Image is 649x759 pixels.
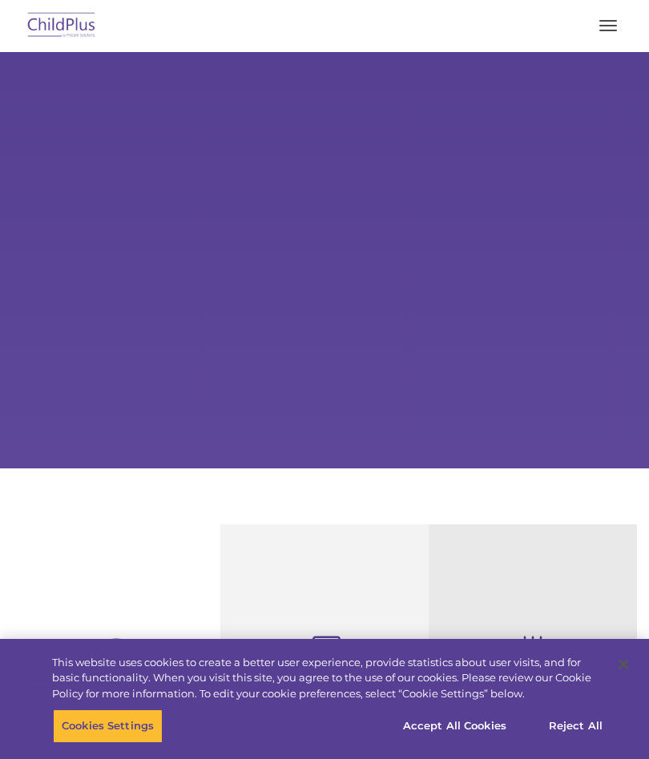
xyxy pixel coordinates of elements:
[606,647,641,682] button: Close
[53,709,163,743] button: Cookies Settings
[52,655,604,702] div: This website uses cookies to create a better user experience, provide statistics about user visit...
[24,7,99,45] img: ChildPlus by Procare Solutions
[526,709,626,743] button: Reject All
[394,709,515,743] button: Accept All Cookies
